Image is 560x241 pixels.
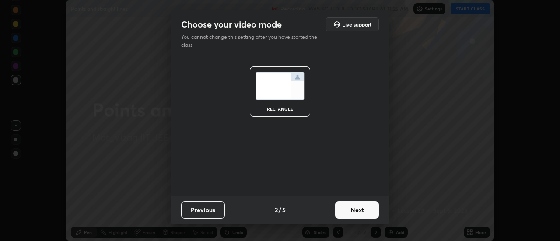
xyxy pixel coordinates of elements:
img: normalScreenIcon.ae25ed63.svg [255,72,304,100]
h4: 5 [282,205,286,214]
h2: Choose your video mode [181,19,282,30]
p: You cannot change this setting after you have started the class [181,33,323,49]
div: rectangle [262,107,297,111]
button: Previous [181,201,225,219]
h5: Live support [342,22,371,27]
h4: 2 [275,205,278,214]
button: Next [335,201,379,219]
h4: / [279,205,281,214]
